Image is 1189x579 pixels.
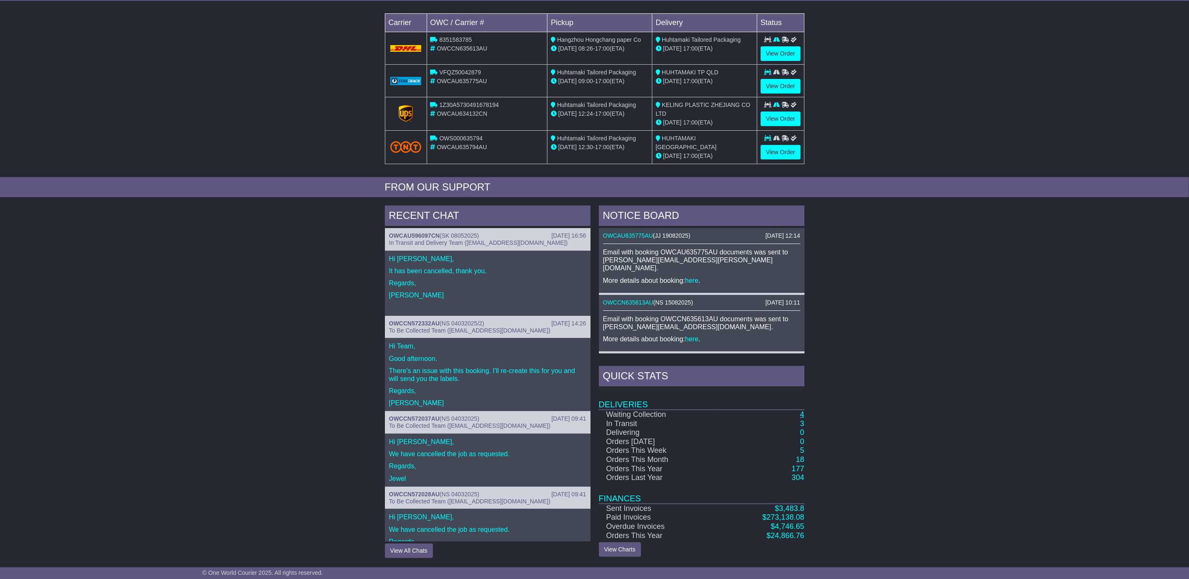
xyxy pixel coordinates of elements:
a: here [685,277,698,284]
a: 0 [800,428,804,437]
div: [DATE] 09:41 [551,491,586,498]
div: (ETA) [656,77,754,86]
span: NS 04032025/2 [442,320,482,327]
a: here [685,335,698,343]
a: OWCAU596097CN [389,232,440,239]
p: Hi [PERSON_NAME], [389,513,586,521]
span: NS 04032025 [442,415,478,422]
td: Status [757,13,804,32]
td: Orders Last Year [599,473,719,482]
span: [DATE] [558,110,577,117]
span: 24,866.76 [771,531,804,540]
div: - (ETA) [551,44,649,53]
td: Orders This Year [599,465,719,474]
div: ( ) [389,491,586,498]
span: [DATE] [558,144,577,150]
p: There's an issue with this booking. I'll re-create this for you and will send you the labels. [389,367,586,383]
a: View Charts [599,542,641,557]
td: Carrier [385,13,427,32]
p: It has been cancelled, thank you. [389,267,586,275]
p: Good afternoon. [389,355,586,363]
span: OWCAU635794AU [437,144,487,150]
div: (ETA) [656,118,754,127]
div: Quick Stats [599,366,805,389]
span: Huhtamaki Tailored Packaging [662,36,741,43]
span: 17:00 [595,78,610,84]
span: OWS000635794 [439,135,483,142]
td: In Transit [599,419,719,429]
span: In Transit and Delivery Team ([EMAIL_ADDRESS][DOMAIN_NAME]) [389,239,568,246]
span: 09:00 [578,78,593,84]
span: [DATE] [558,45,577,52]
span: 17:00 [683,45,698,52]
span: 12:30 [578,144,593,150]
div: [DATE] 09:41 [551,415,586,422]
td: Pickup [547,13,652,32]
p: Hi [PERSON_NAME], [389,438,586,446]
span: 3,483.8 [779,504,804,513]
p: Hi [PERSON_NAME], [389,255,586,263]
td: Delivering [599,428,719,437]
span: SK 08052025 [442,232,477,239]
span: 17:00 [683,119,698,126]
span: OWCAU635775AU [437,78,487,84]
span: Huhtamaki Tailored Packaging [557,102,636,108]
a: View Order [761,112,801,126]
td: Waiting Collection [599,410,719,419]
a: $24,866.76 [766,531,804,540]
p: More details about booking: . [603,335,800,343]
td: Overdue Invoices [599,522,719,531]
a: OWCCN572332AU [389,320,440,327]
a: $4,746.65 [771,522,804,531]
p: Regards, [389,462,586,470]
span: 17:00 [595,110,610,117]
span: © One World Courier 2025. All rights reserved. [202,569,323,576]
a: $3,483.8 [775,504,804,513]
span: JJ 19082025 [655,232,688,239]
td: Orders [DATE] [599,437,719,447]
p: [PERSON_NAME] [389,291,586,299]
a: OWCAU635775AU [603,232,653,239]
img: GetCarrierServiceLogo [399,105,413,122]
span: 17:00 [683,78,698,84]
span: HUHTAMAKI [GEOGRAPHIC_DATA] [656,135,717,150]
span: 17:00 [595,144,610,150]
span: 1Z30A5730491678194 [439,102,499,108]
div: - (ETA) [551,109,649,118]
div: (ETA) [656,44,754,53]
span: 273,138.08 [766,513,804,521]
span: To Be Collected Team ([EMAIL_ADDRESS][DOMAIN_NAME]) [389,422,550,429]
div: NOTICE BOARD [599,206,805,228]
td: Paid Invoices [599,513,719,522]
p: [PERSON_NAME] [389,399,586,407]
p: Regards, [389,538,586,546]
div: [DATE] 12:14 [765,232,800,239]
div: FROM OUR SUPPORT [385,181,805,193]
button: View All Chats [385,543,433,558]
span: 17:00 [683,152,698,159]
a: OWCCN635613AU [603,299,654,306]
span: 4,746.65 [775,522,804,531]
a: 0 [800,437,804,446]
div: RECENT CHAT [385,206,591,228]
span: [DATE] [663,152,682,159]
td: Orders This Month [599,455,719,465]
td: Delivery [652,13,757,32]
td: Orders This Year [599,531,719,541]
span: NS 15082025 [655,299,691,306]
a: 5 [800,446,804,455]
p: We have cancelled the job as requested. [389,450,586,458]
a: View Order [761,46,801,61]
p: We have cancelled the job as requested. [389,526,586,533]
a: 3 [800,419,804,428]
span: Hangzhou Hongchang paper Co [557,36,641,43]
span: 17:00 [595,45,610,52]
td: Deliveries [599,389,805,410]
a: 18 [796,455,804,464]
a: $273,138.08 [762,513,804,521]
div: [DATE] 14:26 [551,320,586,327]
div: ( ) [603,299,800,306]
p: Email with booking OWCCN635613AU documents was sent to [PERSON_NAME][EMAIL_ADDRESS][DOMAIN_NAME]. [603,315,800,331]
div: ( ) [603,232,800,239]
div: ( ) [389,320,586,327]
